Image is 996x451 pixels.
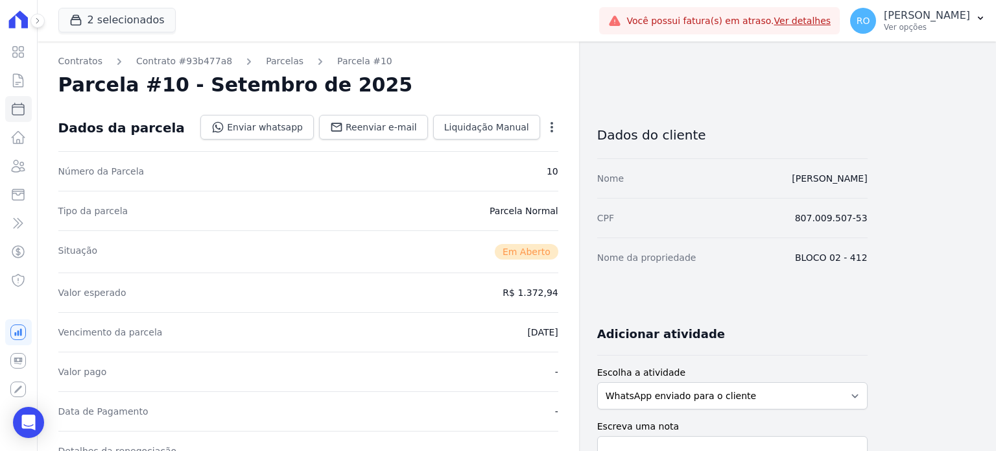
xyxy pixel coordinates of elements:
[58,120,185,136] div: Dados da parcela
[58,55,102,68] a: Contratos
[200,115,314,140] a: Enviar whatsapp
[555,405,558,418] dd: -
[58,244,98,260] dt: Situação
[346,121,417,134] span: Reenviar e-mail
[795,251,868,264] dd: BLOCO 02 - 412
[884,22,970,32] p: Ver opções
[58,365,107,378] dt: Valor pago
[58,55,558,68] nav: Breadcrumb
[795,212,868,225] dd: 807.009.507-53
[626,14,831,28] span: Você possui fatura(s) em atraso.
[58,405,148,418] dt: Data de Pagamento
[527,326,558,339] dd: [DATE]
[58,286,126,299] dt: Valor esperado
[136,55,232,68] a: Contrato #93b477a8
[433,115,540,140] a: Liquidação Manual
[58,204,128,217] dt: Tipo da parcela
[597,420,868,433] label: Escreva uma nota
[597,212,614,225] dt: CPF
[337,55,392,68] a: Parcela #10
[444,121,529,134] span: Liquidação Manual
[774,16,831,26] a: Ver detalhes
[597,172,624,185] dt: Nome
[857,16,870,25] span: RO
[266,55,303,68] a: Parcelas
[503,286,558,299] dd: R$ 1.372,94
[58,165,145,178] dt: Número da Parcela
[58,8,176,32] button: 2 selecionados
[555,365,558,378] dd: -
[597,127,868,143] h3: Dados do cliente
[840,3,996,39] button: RO [PERSON_NAME] Ver opções
[597,251,696,264] dt: Nome da propriedade
[547,165,558,178] dd: 10
[319,115,428,140] a: Reenviar e-mail
[13,407,44,438] div: Open Intercom Messenger
[490,204,558,217] dd: Parcela Normal
[495,244,558,260] span: Em Aberto
[597,366,868,380] label: Escolha a atividade
[58,73,413,97] h2: Parcela #10 - Setembro de 2025
[58,326,163,339] dt: Vencimento da parcela
[792,173,867,184] a: [PERSON_NAME]
[884,9,970,22] p: [PERSON_NAME]
[597,326,725,342] h3: Adicionar atividade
